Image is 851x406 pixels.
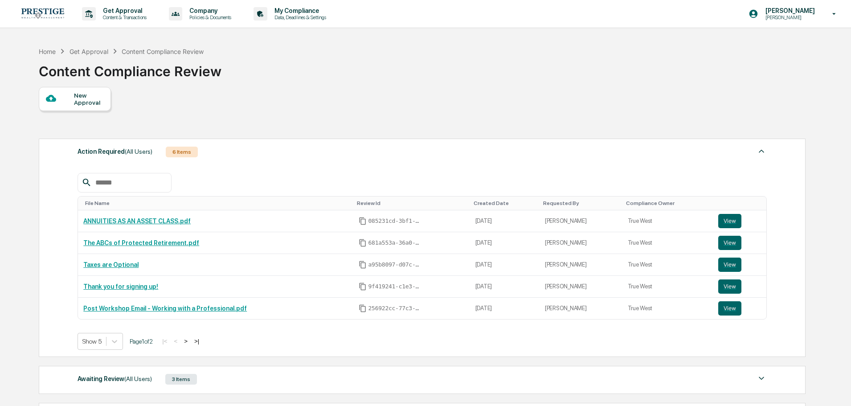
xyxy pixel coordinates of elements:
[470,298,540,319] td: [DATE]
[83,283,158,290] a: Thank you for signing up!
[267,14,331,21] p: Data, Deadlines & Settings
[39,48,56,55] div: Home
[718,236,761,250] a: View
[368,283,422,290] span: 9f419241-c1e3-49c2-997d-d46bd0652bc5
[165,374,197,385] div: 3 Items
[622,254,713,276] td: True West
[182,14,236,21] p: Policies & Documents
[182,7,236,14] p: Company
[718,236,741,250] button: View
[626,200,710,206] div: Toggle SortBy
[543,200,619,206] div: Toggle SortBy
[368,261,422,268] span: a95b8097-d07c-4bbc-8bc9-c6666d58090a
[622,298,713,319] td: True West
[470,254,540,276] td: [DATE]
[192,337,202,345] button: >|
[78,146,152,157] div: Action Required
[357,200,466,206] div: Toggle SortBy
[622,276,713,298] td: True West
[718,258,761,272] a: View
[470,210,540,232] td: [DATE]
[368,239,422,246] span: 681a553a-36a0-440c-bc71-c511afe4472e
[166,147,198,157] div: 6 Items
[74,92,104,106] div: New Approval
[540,210,622,232] td: [PERSON_NAME]
[758,7,819,14] p: [PERSON_NAME]
[359,239,367,247] span: Copy Id
[39,56,221,79] div: Content Compliance Review
[83,239,199,246] a: The ABCs of Protected Retirement.pdf
[822,377,847,401] iframe: Open customer support
[85,200,349,206] div: Toggle SortBy
[470,276,540,298] td: [DATE]
[756,373,767,384] img: caret
[70,48,108,55] div: Get Approval
[718,214,741,228] button: View
[96,7,151,14] p: Get Approval
[359,261,367,269] span: Copy Id
[359,304,367,312] span: Copy Id
[267,7,331,14] p: My Compliance
[718,279,761,294] a: View
[718,301,761,316] a: View
[83,261,139,268] a: Taxes are Optional
[83,305,247,312] a: Post Workshop Email - Working with a Professional.pdf
[718,258,741,272] button: View
[622,232,713,254] td: True West
[130,338,153,345] span: Page 1 of 2
[474,200,536,206] div: Toggle SortBy
[21,8,64,19] img: logo
[359,217,367,225] span: Copy Id
[181,337,190,345] button: >
[540,276,622,298] td: [PERSON_NAME]
[160,337,170,345] button: |<
[125,148,152,155] span: (All Users)
[540,254,622,276] td: [PERSON_NAME]
[540,298,622,319] td: [PERSON_NAME]
[758,14,819,21] p: [PERSON_NAME]
[368,305,422,312] span: 256922cc-77c3-4945-a205-11fcfdbfd03b
[720,200,763,206] div: Toggle SortBy
[718,279,741,294] button: View
[122,48,204,55] div: Content Compliance Review
[718,214,761,228] a: View
[171,337,180,345] button: <
[756,146,767,156] img: caret
[96,14,151,21] p: Content & Transactions
[124,375,152,382] span: (All Users)
[83,217,191,225] a: ANNUITIES AS AN ASSET CLASS.pdf
[718,301,741,316] button: View
[622,210,713,232] td: True West
[368,217,422,225] span: 085231cd-3bf1-49cd-8edf-8e5c63198b44
[540,232,622,254] td: [PERSON_NAME]
[359,283,367,291] span: Copy Id
[470,232,540,254] td: [DATE]
[78,373,152,385] div: Awaiting Review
